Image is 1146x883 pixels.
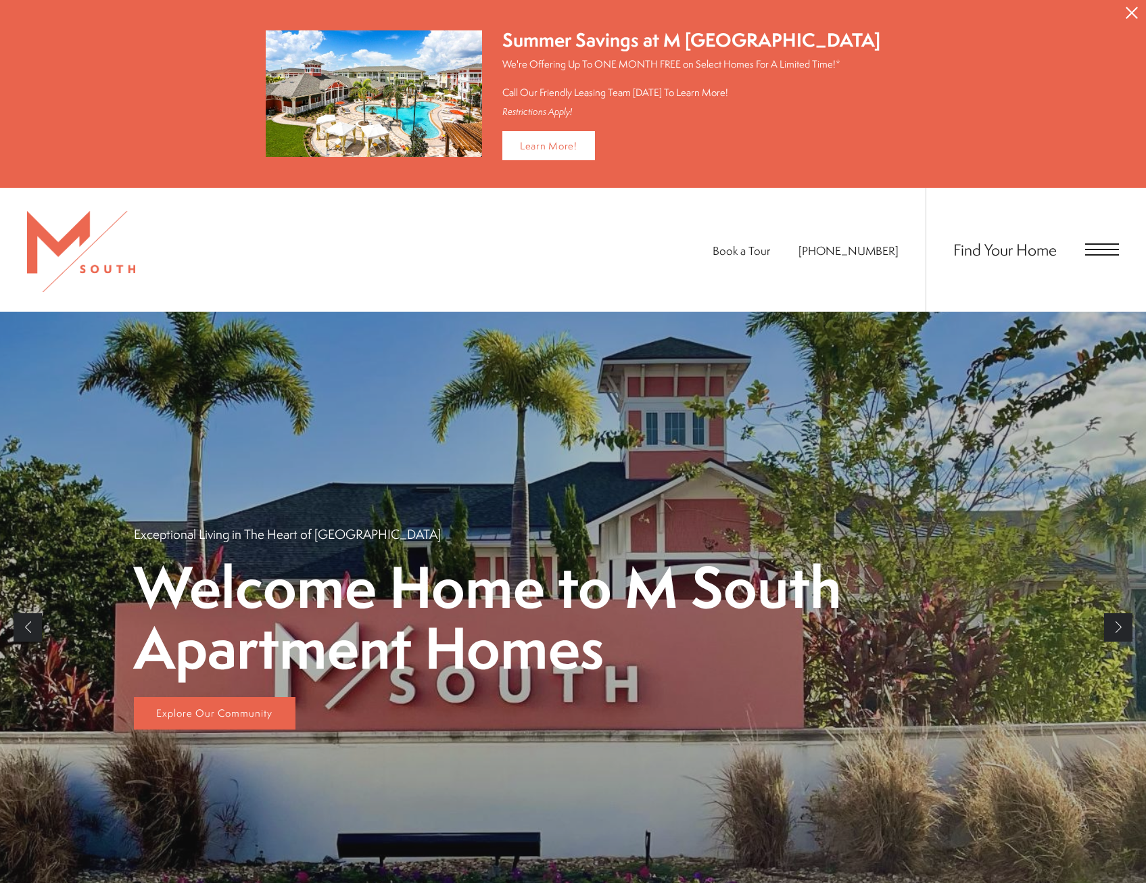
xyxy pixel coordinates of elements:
a: Call Us at 813-570-8014 [798,243,899,258]
div: Summer Savings at M [GEOGRAPHIC_DATA] [502,27,880,53]
span: Explore Our Community [156,706,272,720]
div: Restrictions Apply! [502,106,880,118]
img: MSouth [27,211,135,292]
a: Book a Tour [713,243,770,258]
p: Welcome Home to M South Apartment Homes [134,556,1013,679]
a: Find Your Home [953,239,1057,260]
span: [PHONE_NUMBER] [798,243,899,258]
a: Explore Our Community [134,697,295,730]
p: We're Offering Up To ONE MONTH FREE on Select Homes For A Limited Time!* Call Our Friendly Leasin... [502,57,880,99]
img: Summer Savings at M South Apartments [266,30,482,157]
a: Previous [14,613,42,642]
p: Exceptional Living in The Heart of [GEOGRAPHIC_DATA] [134,525,441,543]
button: Open Menu [1085,243,1119,256]
a: Next [1104,613,1132,642]
a: Learn More! [502,131,595,160]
